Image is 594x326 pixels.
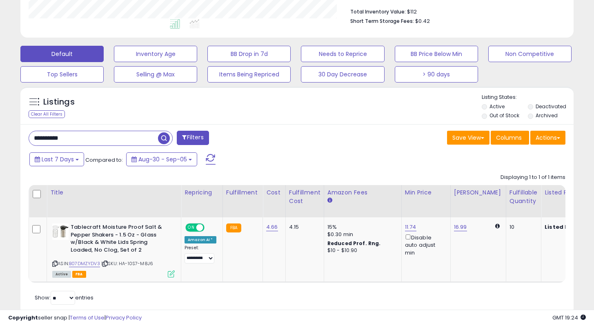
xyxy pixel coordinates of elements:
b: Short Term Storage Fees: [350,18,414,25]
img: 51mHtMfLR-L._SL40_.jpg [52,223,69,240]
span: FBA [72,271,86,278]
button: > 90 days [395,66,478,83]
div: Displaying 1 to 1 of 1 items [501,174,565,181]
small: Amazon Fees. [327,197,332,204]
a: Terms of Use [70,314,105,322]
span: OFF [203,224,216,231]
div: Fulfillment [226,188,259,197]
div: Title [50,188,178,197]
button: Actions [530,131,565,145]
div: 4.15 [289,223,318,231]
a: 4.66 [266,223,278,231]
span: All listings currently available for purchase on Amazon [52,271,71,278]
button: Save View [447,131,489,145]
div: 10 [509,223,535,231]
a: Privacy Policy [106,314,142,322]
button: Inventory Age [114,46,197,62]
small: FBA [226,223,241,232]
div: Preset: [185,245,216,263]
div: Clear All Filters [29,110,65,118]
button: Columns [491,131,529,145]
div: 15% [327,223,395,231]
b: Total Inventory Value: [350,8,406,15]
div: Fulfillment Cost [289,188,320,205]
span: $0.42 [415,17,430,25]
p: Listing States: [482,94,574,101]
button: Aug-30 - Sep-05 [126,152,197,166]
span: Columns [496,134,522,142]
div: Cost [266,188,282,197]
button: 30 Day Decrease [301,66,384,83]
div: Repricing [185,188,219,197]
div: $10 - $10.90 [327,247,395,254]
b: Reduced Prof. Rng. [327,240,381,247]
div: Disable auto adjust min [405,233,444,257]
button: Last 7 Days [29,152,84,166]
a: 16.99 [454,223,467,231]
b: Listed Price: [545,223,582,231]
a: 11.74 [405,223,416,231]
button: Selling @ Max [114,66,197,83]
button: Non Competitive [488,46,572,62]
div: [PERSON_NAME] [454,188,503,197]
span: Show: entries [35,294,93,301]
label: Out of Stock [489,112,519,119]
div: Fulfillable Quantity [509,188,538,205]
span: | SKU: HA-10S7-M8J6 [101,260,153,267]
div: Amazon AI * [185,236,216,243]
span: Aug-30 - Sep-05 [138,155,187,163]
strong: Copyright [8,314,38,322]
button: Items Being Repriced [207,66,291,83]
button: Filters [177,131,209,145]
div: ASIN: [52,223,175,277]
label: Deactivated [536,103,566,110]
a: B07DMZYDV3 [69,260,100,267]
div: Min Price [405,188,447,197]
li: $112 [350,6,559,16]
div: Amazon Fees [327,188,398,197]
div: seller snap | | [8,314,142,322]
span: Compared to: [85,156,123,164]
button: Needs to Reprice [301,46,384,62]
label: Archived [536,112,558,119]
button: BB Price Below Min [395,46,478,62]
span: ON [186,224,196,231]
button: Default [20,46,104,62]
button: BB Drop in 7d [207,46,291,62]
div: $0.30 min [327,231,395,238]
button: Top Sellers [20,66,104,83]
label: Active [489,103,505,110]
b: Tablecraft Moisture Proof Salt & Pepper Shakers - 1.5 Oz - Glass w/Black & White Lids Spring Load... [71,223,170,256]
span: 2025-09-13 19:24 GMT [552,314,586,322]
span: Last 7 Days [42,155,74,163]
h5: Listings [43,96,75,108]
